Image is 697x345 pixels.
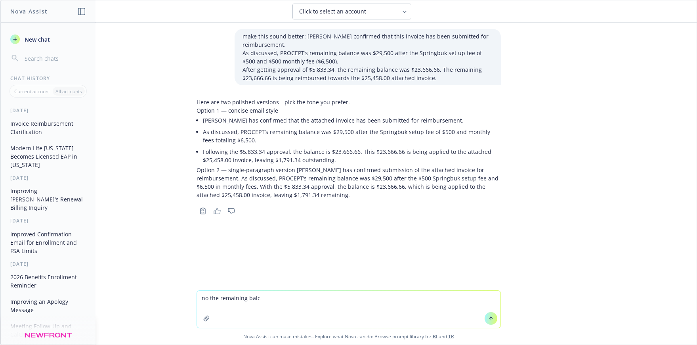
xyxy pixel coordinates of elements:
[299,8,366,15] span: Click to select an account
[7,295,89,316] button: Improving an Apology Message
[1,174,95,181] div: [DATE]
[7,32,89,46] button: New chat
[433,333,437,340] a: BI
[14,88,50,95] p: Current account
[23,35,50,44] span: New chat
[7,270,89,292] button: 2026 Benefits Enrollment Reminder
[23,53,86,64] input: Search chats
[1,75,95,82] div: Chat History
[7,184,89,214] button: Improving [PERSON_NAME]'s Renewal Billing Inquiry
[243,65,493,82] p: After getting approval of $5,833.34, the remaining balance was $23,666.66. The remaining $23,666....
[225,205,238,217] button: Thumbs down
[1,217,95,224] div: [DATE]
[197,291,500,328] textarea: no the remaining balc
[203,115,501,126] li: [PERSON_NAME] has confirmed that the attached invoice has been submitted for reimbursement.
[197,98,501,106] p: Here are two polished versions—pick the tone you prefer.
[203,126,501,146] li: As discussed, PROCEPT’s remaining balance was $29,500 after the Springbuk setup fee of $500 and m...
[243,32,493,49] p: make this sound better: [PERSON_NAME] confirmed that this invoice has been submitted for reimburs...
[7,142,89,171] button: Modern Life [US_STATE] Becomes Licensed EAP in [US_STATE]
[199,207,206,215] svg: Copy to clipboard
[7,228,89,257] button: Improved Confirmation Email for Enrollment and FSA Limits
[203,146,501,166] li: Following the $5,833.34 approval, the balance is $23,666.66. This $23,666.66 is being applied to ...
[7,117,89,138] button: Invoice Reimbursement Clarification
[1,261,95,267] div: [DATE]
[197,106,501,115] p: Option 1 — concise email style
[197,166,501,199] p: Option 2 — single-paragraph version [PERSON_NAME] has confirmed submission of the attached invoic...
[243,49,493,65] p: As discussed, PROCEPT’s remaining balance was $29,500 after the Springbuk set up fee of $500 and ...
[1,107,95,114] div: [DATE]
[448,333,454,340] a: TR
[55,88,82,95] p: All accounts
[292,4,411,19] button: Click to select an account
[4,328,693,345] span: Nova Assist can make mistakes. Explore what Nova can do: Browse prompt library for and
[10,7,48,15] h1: Nova Assist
